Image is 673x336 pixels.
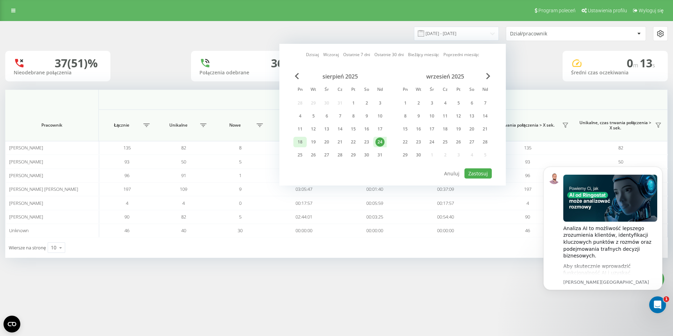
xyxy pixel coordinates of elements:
div: czw 25 wrz 2025 [439,137,452,147]
div: śr 27 sie 2025 [320,150,333,160]
a: Ostatnie 30 dni [374,51,404,58]
button: Anuluj [440,168,463,179]
div: sob 30 sie 2025 [360,150,373,160]
div: pt 1 sie 2025 [347,98,360,108]
span: 46 [525,227,530,234]
div: czw 11 wrz 2025 [439,111,452,121]
div: 27 [322,150,331,160]
span: Wszystkie połączenia [130,97,636,102]
span: 9 [239,186,242,192]
div: 13 [467,112,476,121]
span: 197 [524,186,531,192]
span: Łącznie [102,122,142,128]
span: 13 [640,55,655,70]
div: pt 22 sie 2025 [347,137,360,147]
div: 5 [454,99,463,108]
div: pon 25 sie 2025 [293,150,307,160]
div: pt 5 wrz 2025 [452,98,465,108]
div: 23 [414,137,423,147]
div: wt 30 wrz 2025 [412,150,425,160]
div: 8 [349,112,358,121]
div: 22 [349,137,358,147]
div: 7 [481,99,490,108]
span: Pracownik [13,122,90,128]
div: sob 27 wrz 2025 [465,137,478,147]
div: pon 22 wrz 2025 [399,137,412,147]
div: pt 8 sie 2025 [347,111,360,121]
td: 03:05:47 [268,182,339,196]
div: ndz 31 sie 2025 [373,150,387,160]
div: 12 [309,125,318,134]
abbr: niedziela [480,85,490,95]
div: czw 28 sie 2025 [333,150,347,160]
div: wt 9 wrz 2025 [412,111,425,121]
div: 3 [427,99,436,108]
abbr: środa [427,85,437,95]
div: śr 6 sie 2025 [320,111,333,121]
span: 30 [238,227,243,234]
div: sob 6 wrz 2025 [465,98,478,108]
span: Wiersze na stronę [9,244,46,251]
div: 7 [335,112,345,121]
span: 40 [181,227,186,234]
div: 10 [427,112,436,121]
iframe: Intercom live chat [649,296,666,313]
div: ndz 24 sie 2025 [373,137,387,147]
span: 109 [180,186,187,192]
abbr: wtorek [413,85,424,95]
div: czw 4 wrz 2025 [439,98,452,108]
div: sob 16 sie 2025 [360,124,373,134]
div: 9 [362,112,371,121]
div: 19 [454,125,463,134]
div: 31 [375,150,385,160]
button: Open CMP widget [4,316,20,332]
div: wt 5 sie 2025 [307,111,320,121]
span: 93 [124,159,129,165]
span: 135 [524,145,531,151]
button: Zastosuj [464,168,492,179]
div: 23 [362,137,371,147]
div: 20 [467,125,476,134]
span: Unknown [9,227,29,234]
div: pt 19 wrz 2025 [452,124,465,134]
div: 5 [309,112,318,121]
span: Ustawienia profilu [588,8,627,13]
div: 11 [295,125,305,134]
abbr: poniedziałek [400,85,410,95]
span: 82 [618,145,623,151]
a: Dzisiaj [306,51,319,58]
td: 00:17:57 [410,196,481,210]
div: pon 18 sie 2025 [293,137,307,147]
div: 30 [414,150,423,160]
div: pt 12 wrz 2025 [452,111,465,121]
div: śr 13 sie 2025 [320,124,333,134]
div: ndz 7 wrz 2025 [478,98,492,108]
div: 20 [322,137,331,147]
div: pt 29 sie 2025 [347,150,360,160]
span: 8 [239,145,242,151]
span: 4 [182,200,185,206]
span: 197 [123,186,131,192]
div: 25 [441,137,450,147]
td: 00:17:57 [268,196,339,210]
td: 00:00:00 [339,224,410,237]
div: pon 29 wrz 2025 [399,150,412,160]
span: 96 [124,172,129,179]
div: ndz 28 wrz 2025 [478,137,492,147]
div: 37 (51)% [55,56,98,70]
div: 26 [309,150,318,160]
div: 2 [362,99,371,108]
span: m [633,61,640,69]
div: 12 [454,112,463,121]
div: 30 [362,150,371,160]
span: s [652,61,655,69]
div: 21 [335,137,345,147]
span: Wyloguj się [639,8,664,13]
div: ndz 21 wrz 2025 [478,124,492,134]
div: sob 13 wrz 2025 [465,111,478,121]
div: śr 10 wrz 2025 [425,111,439,121]
span: 1 [239,172,242,179]
abbr: piątek [348,85,359,95]
div: 6 [322,112,331,121]
span: Czas trwania połączenia > X sek. [484,122,560,128]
